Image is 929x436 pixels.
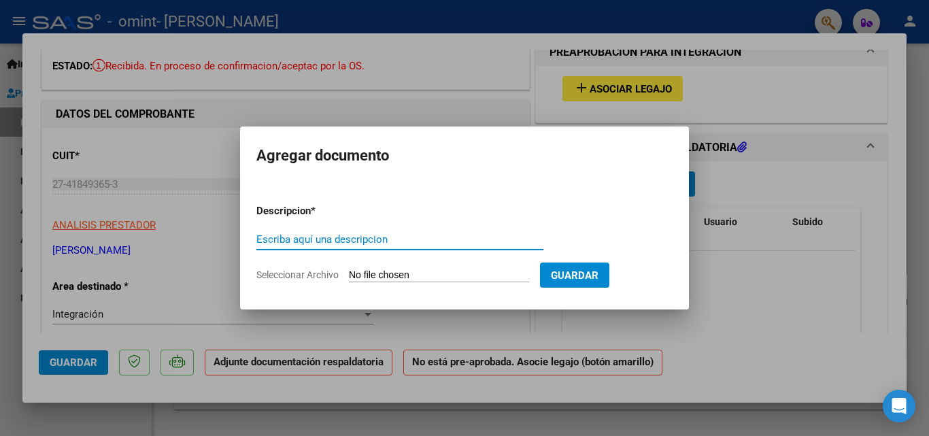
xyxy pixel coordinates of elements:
h2: Agregar documento [256,143,673,169]
div: Open Intercom Messenger [883,390,915,422]
span: Guardar [551,269,598,282]
p: Descripcion [256,203,382,219]
span: Seleccionar Archivo [256,269,339,280]
button: Guardar [540,263,609,288]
